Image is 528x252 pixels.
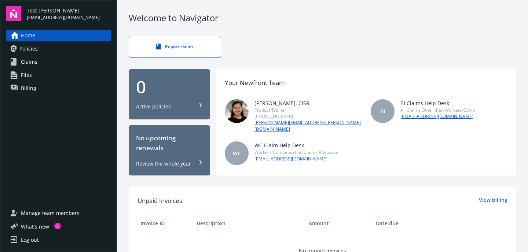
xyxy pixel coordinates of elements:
a: Report claims [129,36,221,58]
span: Home [21,30,35,41]
button: Test [PERSON_NAME][EMAIL_ADDRESS][DOMAIN_NAME] [27,6,111,21]
a: Billing [6,82,111,94]
span: Files [21,69,32,81]
a: Policies [6,43,111,55]
a: View billing [479,196,507,205]
div: Log out [21,234,39,246]
a: [EMAIL_ADDRESS][DOMAIN_NAME] [400,113,475,120]
span: Test [PERSON_NAME] [27,7,100,14]
span: Billing [21,82,36,94]
button: What's new1 [6,223,61,230]
th: Description [194,215,306,232]
div: 1 [54,223,61,229]
div: Welcome to Navigator [129,12,516,24]
div: Your Newfront Team [225,78,285,88]
a: Manage team members [6,207,111,219]
a: Claims [6,56,111,68]
button: No upcomingrenewalsReview the whole year [129,125,210,175]
div: 0 [136,78,203,96]
div: All Claims Other than Workers Comp [400,107,475,113]
span: Policies [19,43,38,55]
a: Home [6,30,111,41]
a: [PERSON_NAME][EMAIL_ADDRESS][PERSON_NAME][DOMAIN_NAME] [254,119,362,133]
span: Claims [21,56,37,68]
div: [PHONE_NUMBER] [254,113,362,119]
div: Workers Compensation Claims Advocacy [254,149,338,155]
span: [EMAIL_ADDRESS][DOMAIN_NAME] [27,14,100,21]
div: Product Trainer [254,107,362,113]
a: [EMAIL_ADDRESS][DOMAIN_NAME] [254,156,338,162]
span: WC [233,149,241,157]
div: BI Claims Help Desk [400,99,475,107]
div: Active policies [136,103,171,110]
span: Manage team members [21,207,80,219]
div: No upcoming renewals [136,133,203,153]
img: navigator-logo.svg [6,6,21,21]
div: Review the whole year [136,160,191,167]
div: [PERSON_NAME], CISR [254,99,362,107]
th: Invoice ID [137,215,194,232]
span: What ' s new [21,223,49,230]
span: BI [380,107,385,115]
a: Files [6,69,111,81]
span: Unpaid Invoices [137,196,182,205]
th: Amount [306,215,373,232]
img: photo [225,99,249,123]
div: Report claims [144,44,206,50]
button: 0Active policies [129,69,210,119]
div: WC Claim Help Desk [254,141,338,149]
th: Date due [373,215,429,232]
